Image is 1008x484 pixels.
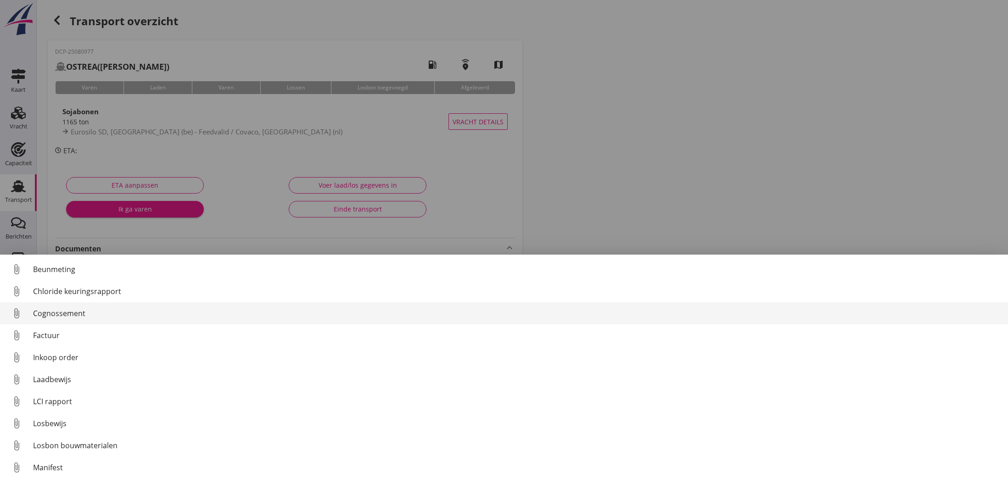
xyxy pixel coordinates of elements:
[9,284,24,299] i: attach_file
[9,262,24,277] i: attach_file
[33,374,1001,385] div: Laadbewijs
[33,264,1001,275] div: Beunmeting
[33,440,1001,451] div: Losbon bouwmaterialen
[9,394,24,409] i: attach_file
[33,352,1001,363] div: Inkoop order
[33,286,1001,297] div: Chloride keuringsrapport
[33,396,1001,407] div: LCI rapport
[9,438,24,453] i: attach_file
[33,308,1001,319] div: Cognossement
[9,372,24,387] i: attach_file
[9,460,24,475] i: attach_file
[9,350,24,365] i: attach_file
[9,328,24,343] i: attach_file
[33,330,1001,341] div: Factuur
[33,418,1001,429] div: Losbewijs
[33,462,1001,473] div: Manifest
[9,416,24,431] i: attach_file
[9,306,24,321] i: attach_file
